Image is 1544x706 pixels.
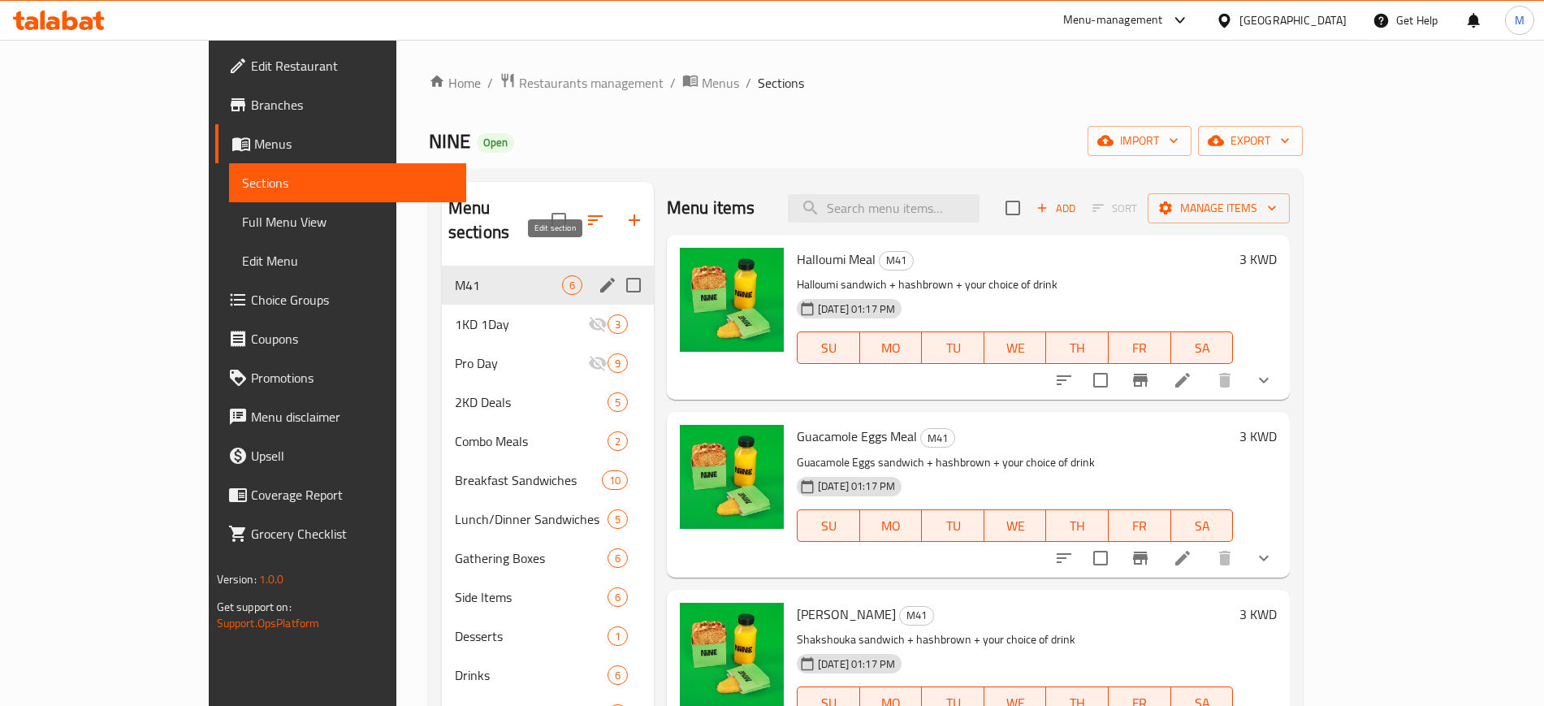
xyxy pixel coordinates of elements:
div: M41 [899,606,934,626]
button: Branch-specific-item [1121,539,1160,578]
span: SA [1178,336,1227,360]
span: Guacamole Eggs Meal [797,424,917,448]
div: items [608,392,628,412]
button: TU [922,331,984,364]
a: Support.OpsPlatform [217,613,320,634]
span: TH [1053,336,1102,360]
span: [PERSON_NAME] [797,602,896,626]
span: Side Items [455,587,608,607]
span: Lunch/Dinner Sandwiches [455,509,608,529]
span: M41 [900,606,933,625]
span: M41 [455,275,562,295]
div: items [602,470,628,490]
span: Edit Restaurant [251,56,453,76]
button: edit [595,273,620,297]
div: Side Items6 [442,578,654,617]
span: Select to update [1083,541,1118,575]
button: show more [1244,539,1283,578]
span: SA [1178,514,1227,538]
span: 5 [608,395,627,410]
span: FR [1115,336,1165,360]
a: Promotions [215,358,466,397]
a: Sections [229,163,466,202]
p: Shakshouka sandwich + hashbrown + your choice of drink [797,630,1233,650]
button: SA [1171,509,1234,542]
span: Pro Day [455,353,588,373]
span: Desserts [455,626,608,646]
span: 6 [563,278,582,293]
button: FR [1109,331,1171,364]
div: [GEOGRAPHIC_DATA] [1239,11,1347,29]
div: Breakfast Sandwiches [455,470,602,490]
button: TU [922,509,984,542]
button: MO [860,509,923,542]
span: 1KD 1Day [455,314,588,334]
button: SA [1171,331,1234,364]
svg: Inactive section [588,314,608,334]
h2: Menu items [667,196,755,220]
span: 9 [608,356,627,371]
button: SU [797,331,860,364]
span: Menus [254,134,453,154]
span: Sort sections [576,201,615,240]
span: 5 [608,512,627,527]
span: TH [1053,514,1102,538]
div: 2KD Deals5 [442,383,654,422]
span: Open [477,136,514,149]
a: Coverage Report [215,475,466,514]
img: Guacamole Eggs Meal [680,425,784,529]
h6: 3 KWD [1239,425,1277,448]
button: sort-choices [1044,539,1083,578]
span: Menus [702,73,739,93]
button: delete [1205,539,1244,578]
button: Add section [615,201,654,240]
div: items [562,275,582,295]
span: Drinks [455,665,608,685]
span: M [1515,11,1525,29]
span: [DATE] 01:17 PM [811,301,902,317]
a: Coupons [215,319,466,358]
p: Guacamole Eggs sandwich + hashbrown + your choice of drink [797,453,1233,473]
span: 3 [608,317,627,332]
div: items [608,314,628,334]
span: [DATE] 01:17 PM [811,479,902,494]
div: items [608,626,628,646]
button: TH [1046,509,1109,542]
span: NINE [429,123,470,159]
div: items [608,665,628,685]
div: Gathering Boxes6 [442,539,654,578]
span: 2KD Deals [455,392,608,412]
button: TH [1046,331,1109,364]
span: Select section first [1082,196,1148,221]
div: Gathering Boxes [455,548,608,568]
a: Branches [215,85,466,124]
div: Breakfast Sandwiches10 [442,461,654,500]
span: Manage items [1161,198,1277,219]
span: Branches [251,95,453,115]
li: / [746,73,751,93]
div: Combo Meals [455,431,608,451]
div: items [608,587,628,607]
span: Menu disclaimer [251,407,453,427]
img: Halloumi Meal [680,248,784,352]
a: Edit Restaurant [215,46,466,85]
div: Open [477,133,514,153]
div: M416edit [442,266,654,305]
span: WE [991,336,1040,360]
span: Sections [242,173,453,193]
button: Branch-specific-item [1121,361,1160,400]
a: Grocery Checklist [215,514,466,553]
span: Choice Groups [251,290,453,310]
button: import [1088,126,1192,156]
span: import [1101,131,1179,151]
button: Manage items [1148,193,1290,223]
span: Full Menu View [242,212,453,232]
div: Drinks6 [442,656,654,695]
button: sort-choices [1044,361,1083,400]
span: Sections [758,73,804,93]
div: Combo Meals2 [442,422,654,461]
